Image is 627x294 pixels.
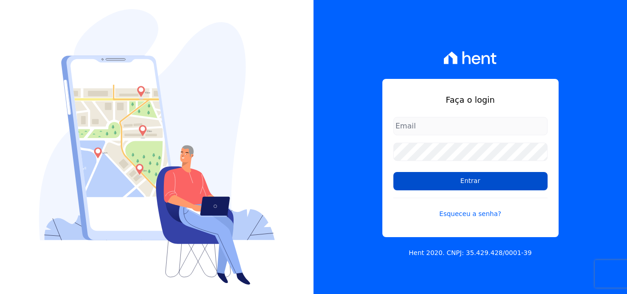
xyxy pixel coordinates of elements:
[393,198,548,219] a: Esqueceu a senha?
[393,94,548,106] h1: Faça o login
[393,172,548,190] input: Entrar
[409,248,532,258] p: Hent 2020. CNPJ: 35.429.428/0001-39
[393,117,548,135] input: Email
[39,9,275,285] img: Login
